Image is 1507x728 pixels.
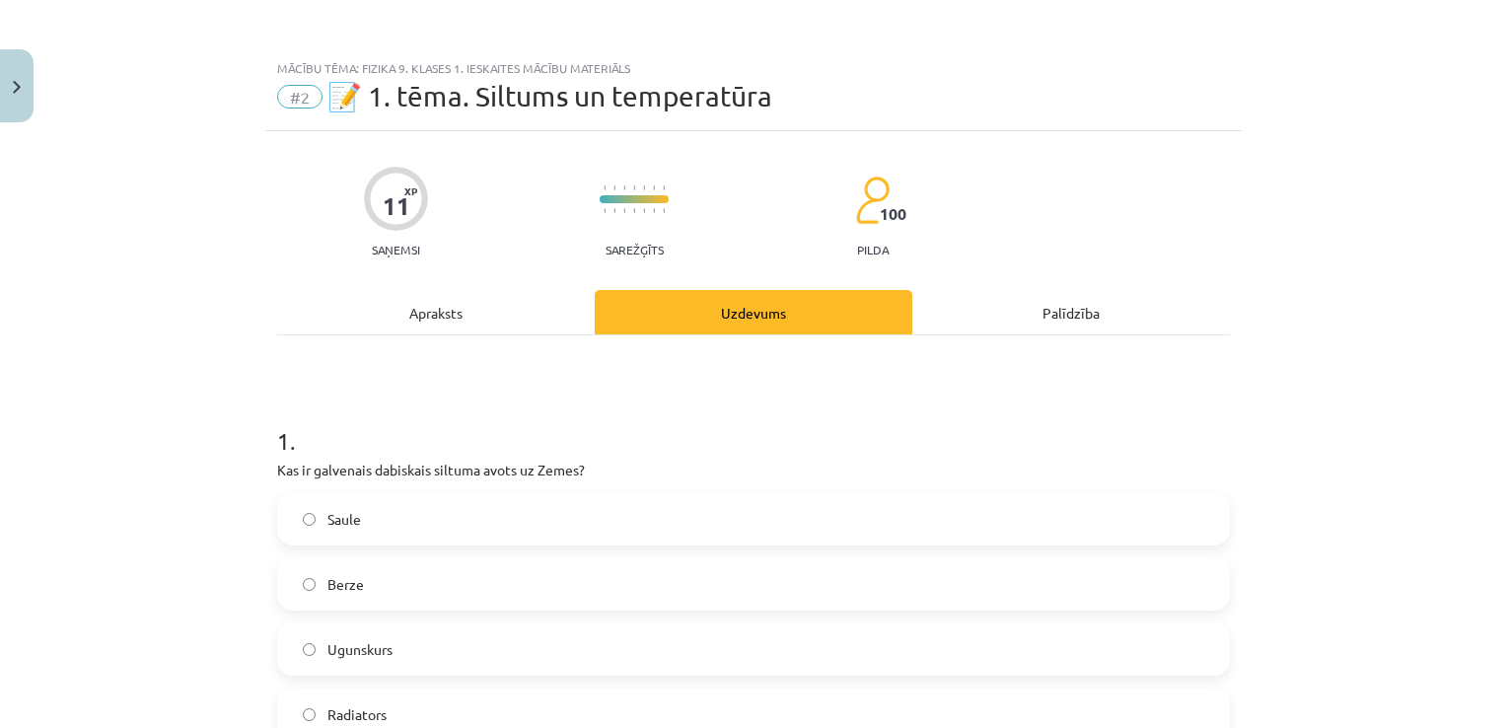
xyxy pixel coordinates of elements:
[855,176,890,225] img: students-c634bb4e5e11cddfef0936a35e636f08e4e9abd3cc4e673bd6f9a4125e45ecb1.svg
[327,509,361,530] span: Saule
[303,708,316,721] input: Radiators
[13,81,21,94] img: icon-close-lesson-0947bae3869378f0d4975bcd49f059093ad1ed9edebbc8119c70593378902aed.svg
[606,243,664,256] p: Sarežģīts
[633,208,635,213] img: icon-short-line-57e1e144782c952c97e751825c79c345078a6d821885a25fce030b3d8c18986b.svg
[364,243,428,256] p: Saņemsi
[663,208,665,213] img: icon-short-line-57e1e144782c952c97e751825c79c345078a6d821885a25fce030b3d8c18986b.svg
[327,80,772,112] span: 📝 1. tēma. Siltums un temperatūra
[623,208,625,213] img: icon-short-line-57e1e144782c952c97e751825c79c345078a6d821885a25fce030b3d8c18986b.svg
[303,643,316,656] input: Ugunskurs
[277,85,323,109] span: #2
[277,290,595,334] div: Apraksts
[327,574,364,595] span: Berze
[327,704,387,725] span: Radiators
[623,185,625,190] img: icon-short-line-57e1e144782c952c97e751825c79c345078a6d821885a25fce030b3d8c18986b.svg
[653,208,655,213] img: icon-short-line-57e1e144782c952c97e751825c79c345078a6d821885a25fce030b3d8c18986b.svg
[653,185,655,190] img: icon-short-line-57e1e144782c952c97e751825c79c345078a6d821885a25fce030b3d8c18986b.svg
[613,185,615,190] img: icon-short-line-57e1e144782c952c97e751825c79c345078a6d821885a25fce030b3d8c18986b.svg
[303,578,316,591] input: Berze
[663,185,665,190] img: icon-short-line-57e1e144782c952c97e751825c79c345078a6d821885a25fce030b3d8c18986b.svg
[604,208,606,213] img: icon-short-line-57e1e144782c952c97e751825c79c345078a6d821885a25fce030b3d8c18986b.svg
[277,61,1230,75] div: Mācību tēma: Fizika 9. klases 1. ieskaites mācību materiāls
[327,639,393,660] span: Ugunskurs
[604,185,606,190] img: icon-short-line-57e1e144782c952c97e751825c79c345078a6d821885a25fce030b3d8c18986b.svg
[404,185,417,196] span: XP
[303,513,316,526] input: Saule
[613,208,615,213] img: icon-short-line-57e1e144782c952c97e751825c79c345078a6d821885a25fce030b3d8c18986b.svg
[643,185,645,190] img: icon-short-line-57e1e144782c952c97e751825c79c345078a6d821885a25fce030b3d8c18986b.svg
[912,290,1230,334] div: Palīdzība
[277,393,1230,454] h1: 1 .
[643,208,645,213] img: icon-short-line-57e1e144782c952c97e751825c79c345078a6d821885a25fce030b3d8c18986b.svg
[277,460,1230,480] p: Kas ir galvenais dabiskais siltuma avots uz Zemes?
[857,243,889,256] p: pilda
[595,290,912,334] div: Uzdevums
[880,205,906,223] span: 100
[383,192,410,220] div: 11
[633,185,635,190] img: icon-short-line-57e1e144782c952c97e751825c79c345078a6d821885a25fce030b3d8c18986b.svg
